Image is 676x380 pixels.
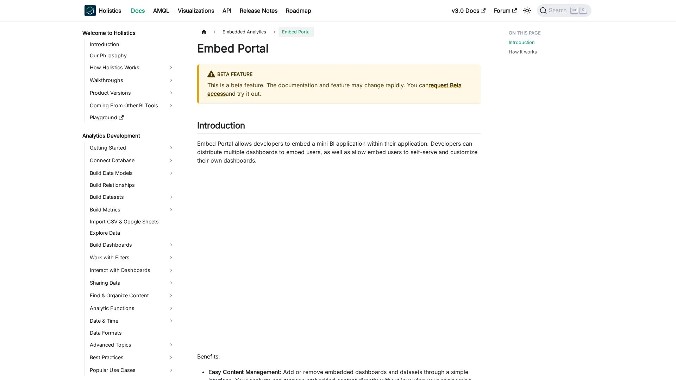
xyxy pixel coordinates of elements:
a: API [218,5,236,16]
a: Product Versions [88,87,177,99]
a: v3.0 Docs [447,5,490,16]
a: Coming From Other BI Tools [88,100,177,111]
a: Interact with Dashboards [88,265,177,276]
a: Find & Organize Content [88,290,177,301]
a: HolisticsHolistics [84,5,121,16]
nav: Breadcrumbs [197,27,481,37]
button: Search (Ctrl+K) [537,4,591,17]
a: Build Dashboards [88,239,177,251]
a: Connect Database [88,155,177,166]
a: Best Practices [88,352,177,363]
button: Switch between dark and light mode (currently light mode) [521,5,533,16]
kbd: K [580,7,587,13]
a: Build Metrics [88,204,177,215]
a: Date & Time [88,315,177,327]
p: Embed Portal allows developers to embed a mini BI application within their application. Developer... [197,139,481,165]
a: Our Philosophy [88,51,177,61]
p: This is a beta feature. The documentation and feature may change rapidly. You can and try it out. [207,81,472,98]
a: Getting Started [88,142,177,153]
b: Holistics [99,6,121,15]
a: Roadmap [282,5,315,16]
a: AMQL [149,5,174,16]
a: Walkthroughs [88,75,177,86]
a: Playground [88,113,177,122]
a: Introduction [88,39,177,49]
a: Visualizations [174,5,218,16]
a: Introduction [509,39,535,46]
a: How Holistics Works [88,62,177,73]
a: Forum [490,5,521,16]
span: Embed Portal [278,27,314,37]
iframe: YouTube video player [197,172,481,342]
a: Popular Use Cases [88,365,177,376]
img: Holistics [84,5,96,16]
a: How it works [509,49,537,55]
strong: Easy Content Management [208,368,280,375]
a: Work with Filters [88,252,177,263]
a: request Beta access [207,82,462,97]
span: Search [547,7,571,14]
a: Import CSV & Google Sheets [88,217,177,227]
h2: Introduction [197,120,481,134]
a: Welcome to Holistics [80,28,177,38]
a: Analytics Development [80,131,177,141]
h1: Embed Portal [197,42,481,56]
div: BETA FEATURE [207,70,472,79]
a: Analytic Functions [88,303,177,314]
a: Build Relationships [88,180,177,190]
a: Docs [127,5,149,16]
a: Home page [197,27,211,37]
a: Sharing Data [88,277,177,289]
nav: Docs sidebar [77,21,183,380]
a: Data Formats [88,328,177,338]
a: Advanced Topics [88,339,177,350]
a: Build Datasets [88,191,177,203]
p: Benefits: [197,352,481,361]
span: Embedded Analytics [219,27,270,37]
a: Build Data Models [88,167,177,179]
a: Release Notes [236,5,282,16]
a: Explore Data [88,228,177,238]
